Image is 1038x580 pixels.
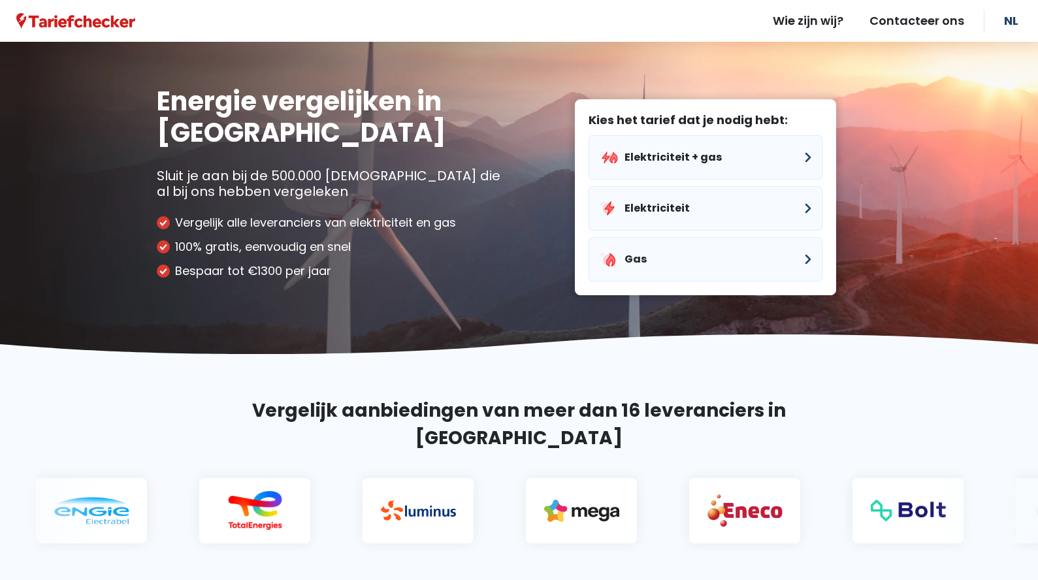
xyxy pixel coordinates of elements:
a: Tariefchecker [16,12,135,29]
h1: Energie vergelijken in [GEOGRAPHIC_DATA] [157,86,510,148]
p: Sluit je aan bij de 500.000 [DEMOGRAPHIC_DATA] die al bij ons hebben vergeleken [157,168,510,199]
img: Total Energies [218,491,293,531]
h2: Vergelijk aanbiedingen van meer dan 16 leveranciers in [GEOGRAPHIC_DATA] [157,397,882,452]
button: Elektriciteit + gas [589,135,822,180]
img: Bolt [871,500,946,521]
img: Luminus [381,500,456,521]
img: Tariefchecker logo [16,13,135,29]
button: Gas [589,237,822,282]
img: Mega [544,500,619,522]
img: Eneco [707,493,783,528]
label: Kies het tarief dat je nodig hebt: [589,113,822,127]
button: Elektriciteit [589,186,822,231]
li: 100% gratis, eenvoudig en snel [157,240,510,254]
li: Bespaar tot €1300 per jaar [157,264,510,278]
li: Vergelijk alle leveranciers van elektriciteit en gas [157,216,510,230]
